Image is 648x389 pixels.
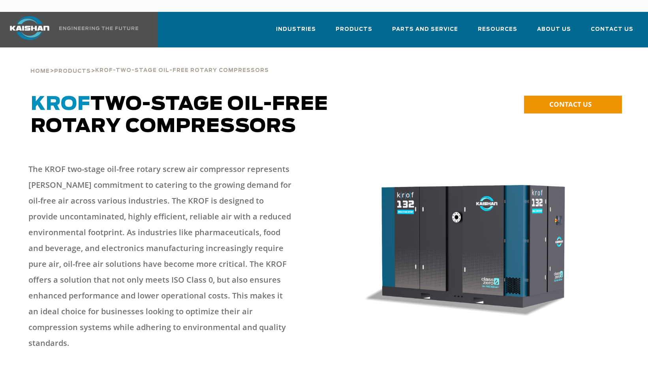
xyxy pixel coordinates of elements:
span: Parts and Service [392,25,458,34]
img: krof132 [329,165,618,328]
p: The KROF two-stage oil-free rotary screw air compressor represents [PERSON_NAME] commitment to ca... [28,161,293,351]
a: Home [30,67,50,74]
a: CONTACT US [524,96,622,113]
a: Products [54,67,91,74]
span: About Us [537,25,571,34]
a: Parts and Service [392,19,458,46]
a: Products [336,19,372,46]
span: Home [30,69,50,74]
div: > > [30,47,618,77]
span: Products [54,69,91,74]
span: KROF [31,95,90,114]
a: About Us [537,19,571,46]
span: KROF-TWO-STAGE OIL-FREE ROTARY COMPRESSORS [95,68,269,73]
a: Contact Us [591,19,633,46]
a: Resources [478,19,517,46]
span: Industries [276,25,316,34]
span: Contact Us [591,25,633,34]
img: Engineering the future [59,26,138,30]
span: Products [336,25,372,34]
span: Resources [478,25,517,34]
span: TWO-STAGE OIL-FREE ROTARY COMPRESSORS [31,95,328,136]
a: Industries [276,19,316,46]
span: CONTACT US [549,100,592,109]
